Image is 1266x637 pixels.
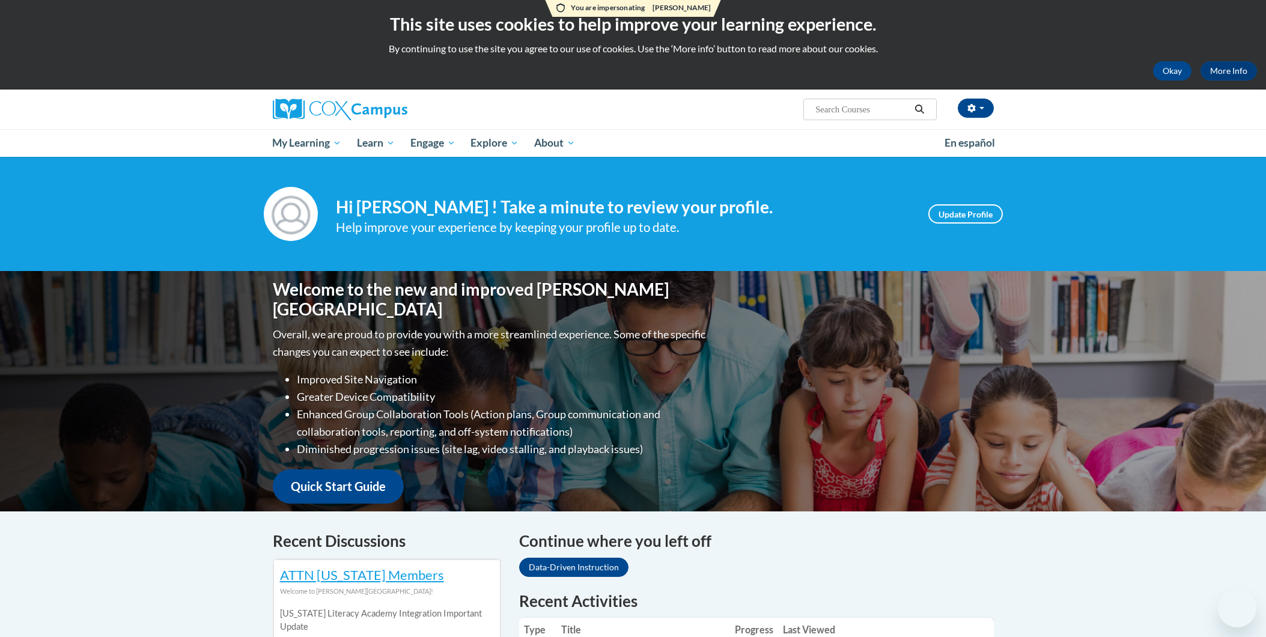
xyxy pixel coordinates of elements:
[958,99,994,118] button: Account Settings
[1218,589,1256,627] iframe: Button to launch messaging window
[9,42,1257,55] p: By continuing to use the site you agree to our use of cookies. Use the ‘More info’ button to read...
[1153,61,1191,81] button: Okay
[9,12,1257,36] h2: This site uses cookies to help improve your learning experience.
[403,129,463,157] a: Engage
[280,585,494,598] div: Welcome to [PERSON_NAME][GEOGRAPHIC_DATA]!
[928,204,1003,224] a: Update Profile
[273,529,501,553] h4: Recent Discussions
[273,99,501,120] a: Cox Campus
[273,326,708,361] p: Overall, we are proud to provide you with a more streamlined experience. Some of the specific cha...
[526,129,583,157] a: About
[264,187,318,241] img: Profile Image
[534,136,575,150] span: About
[297,440,708,458] li: Diminished progression issues (site lag, video stalling, and playback issues)
[470,136,519,150] span: Explore
[336,218,910,237] div: Help improve your experience by keeping your profile up to date.
[349,129,403,157] a: Learn
[410,136,455,150] span: Engage
[297,406,708,440] li: Enhanced Group Collaboration Tools (Action plans, Group communication and collaboration tools, re...
[519,590,994,612] h1: Recent Activities
[297,371,708,388] li: Improved Site Navigation
[265,129,350,157] a: My Learning
[1201,61,1257,81] a: More Info
[519,529,994,553] h4: Continue where you left off
[910,102,928,117] button: Search
[297,388,708,406] li: Greater Device Compatibility
[519,558,628,577] a: Data-Driven Instruction
[273,279,708,320] h1: Welcome to the new and improved [PERSON_NAME][GEOGRAPHIC_DATA]
[357,136,395,150] span: Learn
[255,129,1012,157] div: Main menu
[814,102,910,117] input: Search Courses
[937,130,1003,156] a: En español
[280,567,444,583] a: ATTN [US_STATE] Members
[273,99,407,120] img: Cox Campus
[280,607,494,633] p: [US_STATE] Literacy Academy Integration Important Update
[463,129,526,157] a: Explore
[945,136,995,149] span: En español
[272,136,341,150] span: My Learning
[336,197,910,218] h4: Hi [PERSON_NAME] ! Take a minute to review your profile.
[273,469,404,504] a: Quick Start Guide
